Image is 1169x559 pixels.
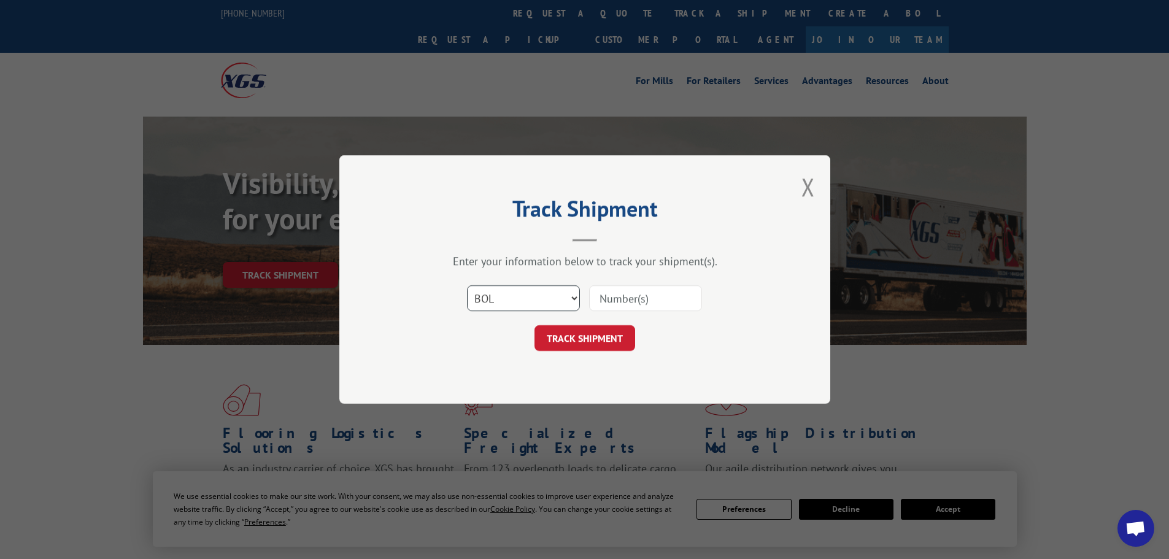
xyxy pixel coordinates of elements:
button: TRACK SHIPMENT [534,325,635,351]
div: Open chat [1117,510,1154,547]
div: Enter your information below to track your shipment(s). [401,254,769,268]
button: Close modal [801,171,815,203]
h2: Track Shipment [401,200,769,223]
input: Number(s) [589,285,702,311]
